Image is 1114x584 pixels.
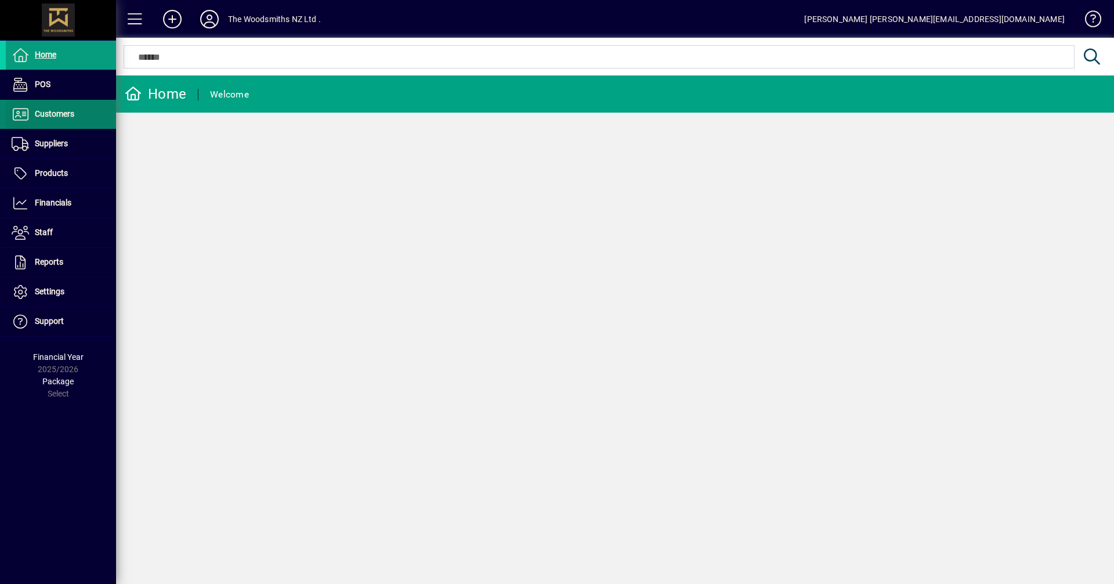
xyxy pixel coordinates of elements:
[210,85,249,104] div: Welcome
[6,100,116,129] a: Customers
[35,316,64,326] span: Support
[35,50,56,59] span: Home
[6,189,116,218] a: Financials
[154,9,191,30] button: Add
[6,277,116,307] a: Settings
[35,257,63,266] span: Reports
[33,352,84,362] span: Financial Year
[804,10,1065,28] div: [PERSON_NAME] [PERSON_NAME][EMAIL_ADDRESS][DOMAIN_NAME]
[125,85,186,103] div: Home
[6,307,116,336] a: Support
[35,198,71,207] span: Financials
[35,228,53,237] span: Staff
[6,70,116,99] a: POS
[228,10,321,28] div: The Woodsmiths NZ Ltd .
[6,218,116,247] a: Staff
[6,248,116,277] a: Reports
[1076,2,1099,40] a: Knowledge Base
[42,377,74,386] span: Package
[6,129,116,158] a: Suppliers
[35,139,68,148] span: Suppliers
[6,159,116,188] a: Products
[35,109,74,118] span: Customers
[35,168,68,178] span: Products
[35,80,50,89] span: POS
[191,9,228,30] button: Profile
[35,287,64,296] span: Settings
